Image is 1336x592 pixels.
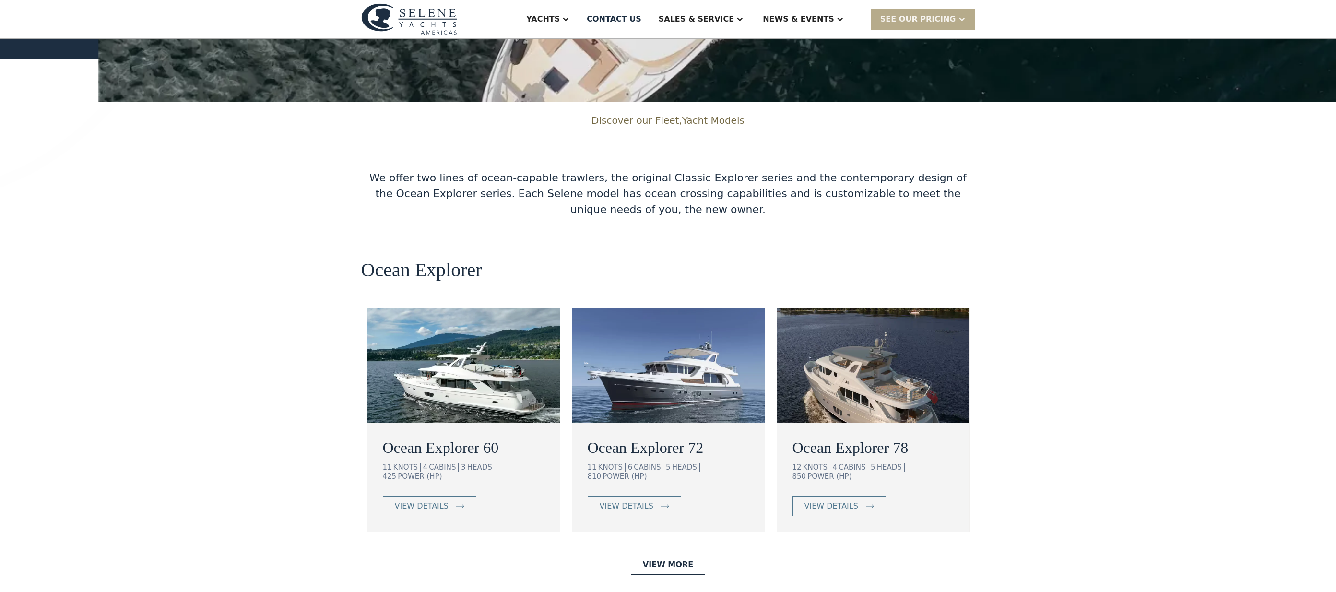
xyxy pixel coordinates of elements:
[361,170,975,217] div: We offer two lines of ocean-capable trawlers, the original Classic Explorer series and the contem...
[367,308,560,423] img: ocean going trawler
[839,463,868,472] div: CABINS
[603,472,647,481] div: POWER (HP)
[866,504,874,508] img: icon
[659,13,734,25] div: Sales & Service
[526,13,560,25] div: Yachts
[398,472,442,481] div: POWER (HP)
[383,496,476,516] a: view details
[807,472,851,481] div: POWER (HP)
[461,463,466,472] div: 3
[792,496,886,516] a: view details
[456,504,464,508] img: icon
[880,13,956,25] div: SEE Our Pricing
[792,436,954,459] a: Ocean Explorer 78
[588,436,749,459] a: Ocean Explorer 72
[587,13,641,25] div: Contact US
[628,463,633,472] div: 6
[429,463,459,472] div: CABINS
[833,463,838,472] div: 4
[591,113,745,128] div: Discover our Fleet,
[393,463,421,472] div: KNOTS
[598,463,626,472] div: KNOTS
[572,308,765,423] img: ocean going trawler
[588,472,602,481] div: 810
[361,3,457,35] img: logo
[383,436,544,459] a: Ocean Explorer 60
[763,13,834,25] div: News & EVENTS
[423,463,428,472] div: 4
[777,308,969,423] img: ocean going trawler
[792,463,802,472] div: 12
[600,500,653,512] div: view details
[467,463,495,472] div: HEADS
[588,463,597,472] div: 11
[361,260,482,281] h2: Ocean Explorer
[682,115,745,126] span: Yacht Models
[383,463,392,472] div: 11
[661,504,669,508] img: icon
[395,500,449,512] div: view details
[631,555,705,575] a: View More
[803,463,830,472] div: KNOTS
[871,9,975,29] div: SEE Our Pricing
[634,463,663,472] div: CABINS
[871,463,875,472] div: 5
[383,472,397,481] div: 425
[588,496,681,516] a: view details
[666,463,671,472] div: 5
[792,472,806,481] div: 850
[877,463,905,472] div: HEADS
[804,500,858,512] div: view details
[672,463,700,472] div: HEADS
